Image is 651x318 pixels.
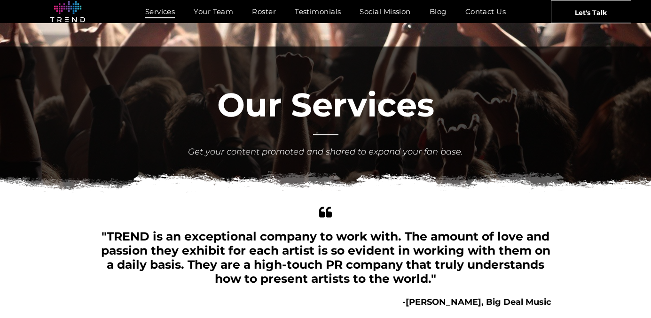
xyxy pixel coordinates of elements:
[50,1,85,23] img: logo
[217,85,434,125] font: Our Services
[285,5,350,18] a: Testimonials
[136,5,185,18] a: Services
[187,146,464,158] div: Get your content promoted and shared to expand your fan base.
[604,273,651,318] iframe: Chat Widget
[243,5,285,18] a: Roster
[350,5,420,18] a: Social Mission
[456,5,516,18] a: Contact Us
[420,5,456,18] a: Blog
[402,297,551,307] b: -[PERSON_NAME], Big Deal Music
[184,5,243,18] a: Your Team
[575,0,607,24] span: Let's Talk
[101,229,550,286] span: "TREND is an exceptional company to work with. The amount of love and passion they exhibit for ea...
